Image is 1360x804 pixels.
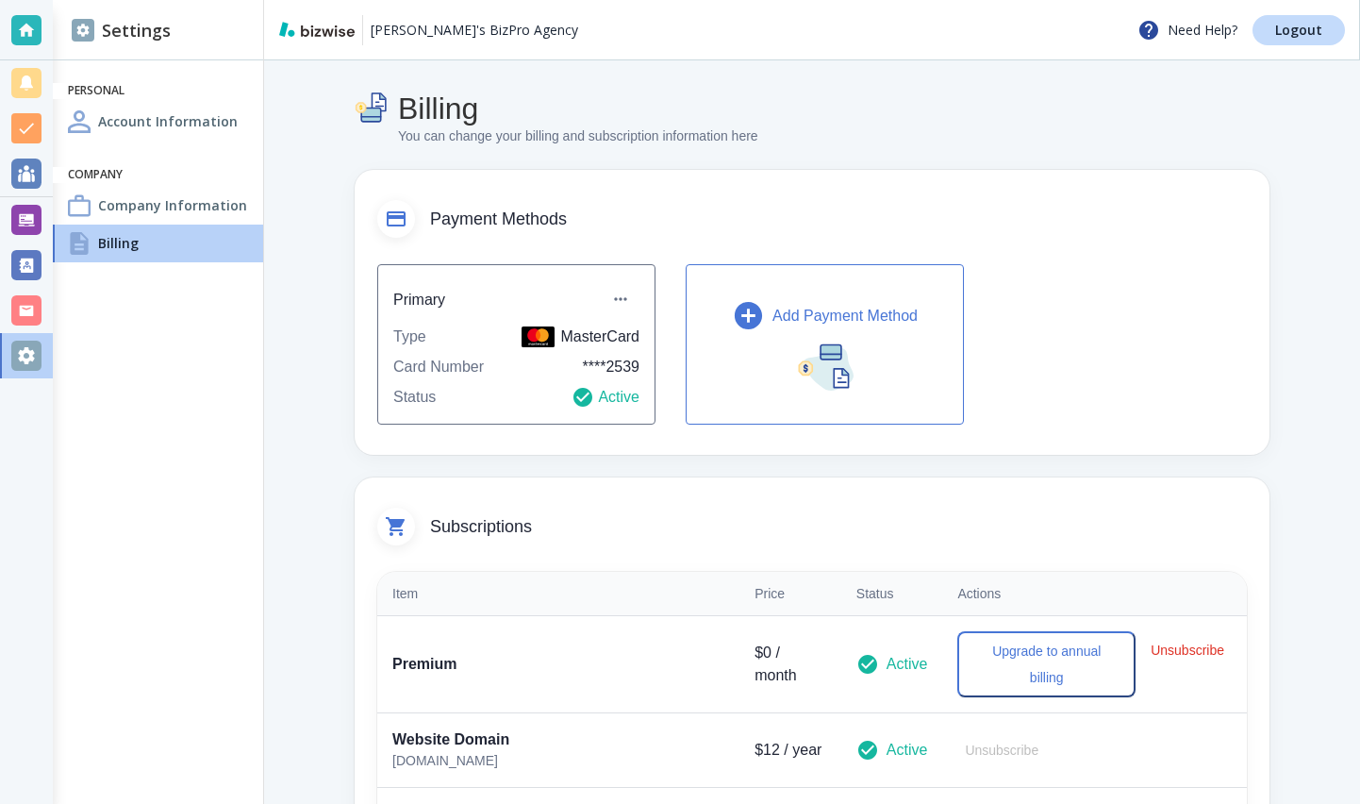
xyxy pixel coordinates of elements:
a: BillingBilling [53,225,263,262]
p: MasterCard [522,326,639,348]
a: Logout [1252,15,1345,45]
img: bizwise [279,22,355,37]
p: Card Number [393,356,484,378]
p: Active [887,653,928,676]
button: Add Payment Method [686,264,964,425]
p: Add Payment Method [772,305,918,327]
p: Active [572,386,639,409]
img: Billing [355,91,390,126]
p: $ 0 / month [755,642,826,687]
span: Subscriptions [430,517,1247,538]
img: DashboardSidebarSettings.svg [72,19,94,42]
th: Price [739,572,841,616]
th: Status [841,572,943,616]
h6: Primary [393,288,445,311]
h6: Company [68,167,248,183]
span: Payment Methods [430,209,1247,230]
h4: Account Information [98,111,238,131]
p: Status [393,386,436,409]
p: $ 12 / year [755,739,826,762]
button: Unsubscribe [1143,631,1232,669]
p: Premium [392,653,724,676]
p: [PERSON_NAME]'s BizPro Agency [371,21,578,40]
h2: Settings [72,18,171,43]
img: MasterCard [522,327,555,347]
h4: Billing [98,233,139,253]
a: Company InformationCompany Information [53,187,263,225]
a: [PERSON_NAME]'s BizPro Agency [371,15,578,45]
h6: Personal [68,83,248,99]
p: Logout [1275,24,1322,37]
button: Upgrade to annual billing [957,631,1136,697]
p: Type [393,326,426,348]
p: Active [887,739,928,762]
a: Account InformationAccount Information [53,103,263,141]
th: Actions [942,572,1247,616]
h4: Company Information [98,195,247,215]
p: You can change your billing and subscription information here [398,126,758,147]
p: Need Help? [1137,19,1237,42]
h4: Billing [398,91,758,126]
p: Website Domain [392,729,724,751]
p: [DOMAIN_NAME] [392,751,724,772]
th: Item [377,572,739,616]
